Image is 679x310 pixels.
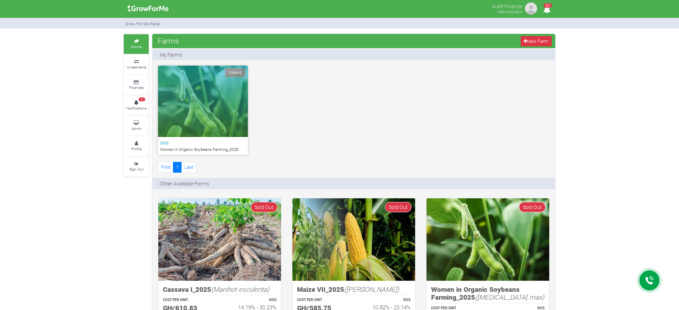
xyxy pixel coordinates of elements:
img: growforme image [125,1,171,16]
small: Administrator [497,9,522,14]
small: Farms [131,44,142,49]
i: (Manihot esculenta) [211,285,269,294]
h5: Women in Organic Soybeans Farming_2025 [431,285,545,301]
span: Sold Out [385,202,412,212]
small: Finances [129,85,144,90]
img: growforme image [292,198,415,281]
a: Unpaid aaa Women In Organic Soybeans Farming_2025 [158,66,248,155]
small: Investments [127,65,146,70]
span: Sold Out [519,202,546,212]
span: 62 [139,97,145,102]
img: growforme image [158,198,281,281]
p: Women In Organic Soybeans Farming_2025 [160,147,246,153]
i: Notifications [540,1,554,17]
p: Audit Finance [492,1,522,10]
span: Unpaid [225,68,245,77]
small: Profile [131,146,142,151]
a: 62 Notifications [124,96,149,115]
i: ([PERSON_NAME]) [344,285,399,294]
span: 62 [543,3,552,8]
p: ROS [226,298,276,303]
a: Farms [124,34,149,54]
small: Grow For Me Panel [126,21,160,26]
a: 62 [540,7,554,14]
h5: Cassava I_2025 [163,285,276,294]
i: ([MEDICAL_DATA] max) [475,293,544,301]
a: Admin [124,116,149,136]
small: Sign Out [129,167,143,172]
a: Profile [124,136,149,156]
a: Investments [124,55,149,74]
img: growforme image [524,1,538,16]
h5: Maize VII_2025 [297,285,410,294]
small: Admin [131,126,142,131]
p: My Farms [160,51,182,59]
a: Finances [124,75,149,95]
p: ROS [360,298,410,303]
span: Farms [156,34,181,48]
span: Sold Out [251,202,277,212]
p: Other Available Farms [160,180,209,187]
a: Last [181,162,196,172]
a: New Farm [521,36,552,46]
a: Sign Out [124,157,149,177]
p: COST PER UNIT [297,298,347,303]
h6: aaa [160,139,246,146]
img: growforme image [427,198,549,281]
nav: Page Navigation [158,162,196,172]
small: Notifications [126,106,147,111]
a: First [158,162,173,172]
p: COST PER UNIT [163,298,213,303]
a: 1 [173,162,182,172]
